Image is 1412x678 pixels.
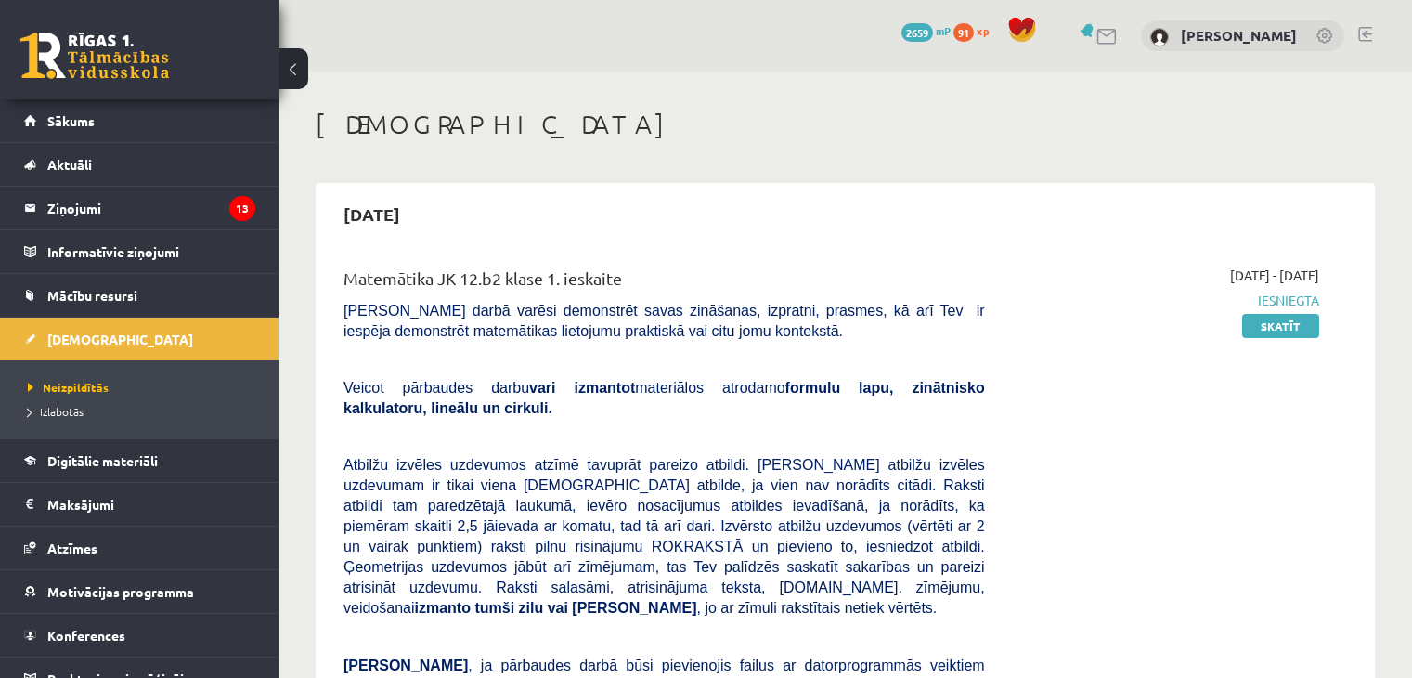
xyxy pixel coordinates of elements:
span: Mācību resursi [47,287,137,304]
h1: [DEMOGRAPHIC_DATA] [316,109,1375,140]
span: Sākums [47,112,95,129]
a: [DEMOGRAPHIC_DATA] [24,318,255,360]
span: mP [936,23,951,38]
b: izmanto [415,600,471,616]
b: formulu lapu, zinātnisko kalkulatoru, lineālu un cirkuli. [343,380,985,416]
a: Ziņojumi13 [24,187,255,229]
a: Aktuāli [24,143,255,186]
a: Digitālie materiāli [24,439,255,482]
a: Maksājumi [24,483,255,526]
span: [PERSON_NAME] [343,658,468,673]
span: 91 [953,23,974,42]
a: Neizpildītās [28,379,260,396]
b: vari izmantot [529,380,635,396]
span: Atbilžu izvēles uzdevumos atzīmē tavuprāt pareizo atbildi. [PERSON_NAME] atbilžu izvēles uzdevuma... [343,457,985,616]
span: [PERSON_NAME] darbā varēsi demonstrēt savas zināšanas, izpratni, prasmes, kā arī Tev ir iespēja d... [343,303,985,339]
a: Motivācijas programma [24,570,255,613]
a: Skatīt [1242,314,1319,338]
span: Iesniegta [1013,291,1319,310]
a: 2659 mP [901,23,951,38]
b: tumši zilu vai [PERSON_NAME] [474,600,696,616]
span: Digitālie materiāli [47,452,158,469]
span: [DEMOGRAPHIC_DATA] [47,331,193,347]
a: Atzīmes [24,527,255,569]
h2: [DATE] [325,192,419,236]
span: Atzīmes [47,540,97,556]
a: Izlabotās [28,403,260,420]
span: Neizpildītās [28,380,109,395]
div: Matemātika JK 12.b2 klase 1. ieskaite [343,266,985,300]
a: Konferences [24,614,255,657]
a: Rīgas 1. Tālmācības vidusskola [20,33,169,79]
span: Konferences [47,627,125,644]
a: Mācību resursi [24,274,255,317]
a: [PERSON_NAME] [1181,26,1297,45]
span: xp [977,23,989,38]
i: 13 [229,196,255,221]
span: Motivācijas programma [47,583,194,600]
a: Informatīvie ziņojumi [24,230,255,273]
span: [DATE] - [DATE] [1230,266,1319,285]
span: Veicot pārbaudes darbu materiālos atrodamo [343,380,985,416]
legend: Informatīvie ziņojumi [47,230,255,273]
span: Aktuāli [47,156,92,173]
span: Izlabotās [28,404,84,419]
img: Adelina Lazare [1150,28,1169,46]
a: 91 xp [953,23,998,38]
a: Sākums [24,99,255,142]
legend: Ziņojumi [47,187,255,229]
legend: Maksājumi [47,483,255,526]
span: 2659 [901,23,933,42]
